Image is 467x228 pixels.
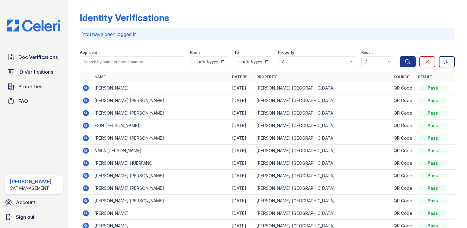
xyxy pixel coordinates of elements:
[230,157,254,170] td: [DATE]
[92,170,229,182] td: [PERSON_NAME] [PERSON_NAME]
[418,85,447,91] div: Pass
[254,107,391,120] td: [PERSON_NAME] [GEOGRAPHIC_DATA]
[230,145,254,157] td: [DATE]
[254,132,391,145] td: [PERSON_NAME] [GEOGRAPHIC_DATA]
[391,82,416,94] td: QR Code
[254,207,391,220] td: [PERSON_NAME] [GEOGRAPHIC_DATA]
[391,195,416,207] td: QR Code
[361,50,373,55] label: Result
[92,182,229,195] td: [PERSON_NAME] [PERSON_NAME]
[254,145,391,157] td: [PERSON_NAME] [GEOGRAPHIC_DATA]
[5,80,63,93] a: Properties
[2,196,65,208] a: Account
[230,94,254,107] td: [DATE]
[230,82,254,94] td: [DATE]
[92,107,229,120] td: [PERSON_NAME] [PERSON_NAME]
[391,120,416,132] td: QR Code
[80,56,185,67] input: Search by name or phone number
[391,170,416,182] td: QR Code
[94,75,105,79] a: Name
[92,82,229,94] td: [PERSON_NAME]
[18,68,53,75] span: ID Verifications
[18,97,28,105] span: FAQ
[391,107,416,120] td: QR Code
[418,160,447,166] div: Pass
[230,195,254,207] td: [DATE]
[92,207,229,220] td: [PERSON_NAME]
[10,185,52,191] div: CAF Management
[278,50,294,55] label: Property
[418,173,447,179] div: Pass
[5,51,63,63] a: Doc Verifications
[2,211,65,223] a: Sign out
[254,195,391,207] td: [PERSON_NAME] [GEOGRAPHIC_DATA]
[92,145,229,157] td: NAILA [PERSON_NAME]
[230,182,254,195] td: [DATE]
[5,95,63,107] a: FAQ
[92,132,229,145] td: [PERSON_NAME] [PERSON_NAME]
[190,50,200,55] label: From
[16,213,35,221] span: Sign out
[230,207,254,220] td: [DATE]
[16,199,35,206] span: Account
[418,185,447,191] div: Pass
[418,97,447,104] div: Pass
[230,132,254,145] td: [DATE]
[92,157,229,170] td: [PERSON_NAME] HUERFANO
[254,94,391,107] td: [PERSON_NAME] [GEOGRAPHIC_DATA]
[418,135,447,141] div: Pass
[10,178,52,185] div: [PERSON_NAME]
[254,120,391,132] td: [PERSON_NAME] [GEOGRAPHIC_DATA]
[418,198,447,204] div: Pass
[230,120,254,132] td: [DATE]
[254,82,391,94] td: [PERSON_NAME] [GEOGRAPHIC_DATA]
[92,94,229,107] td: [PERSON_NAME] [PERSON_NAME]
[418,123,447,129] div: Pass
[254,182,391,195] td: [PERSON_NAME] [GEOGRAPHIC_DATA]
[92,195,229,207] td: [PERSON_NAME] [PERSON_NAME]
[254,157,391,170] td: [PERSON_NAME] [GEOGRAPHIC_DATA]
[391,157,416,170] td: QR Code
[391,207,416,220] td: QR Code
[391,145,416,157] td: QR Code
[18,53,58,61] span: Doc Verifications
[391,132,416,145] td: QR Code
[2,20,65,31] img: CE_Logo_Blue-a8612792a0a2168367f1c8372b55b34899dd931a85d93a1a3d3e32e68fde9ad4.png
[80,12,169,23] div: Identity Verifications
[82,31,452,38] p: You have been logged in
[391,94,416,107] td: QR Code
[254,170,391,182] td: [PERSON_NAME] [GEOGRAPHIC_DATA]
[391,182,416,195] td: QR Code
[394,75,409,79] a: Source
[230,107,254,120] td: [DATE]
[234,50,239,55] label: To
[92,120,229,132] td: EXIN [PERSON_NAME]
[18,83,42,90] span: Properties
[418,148,447,154] div: Pass
[418,210,447,216] div: Pass
[418,110,447,116] div: Pass
[230,170,254,182] td: [DATE]
[80,50,97,55] label: Applicant
[418,75,432,79] a: Result
[5,66,63,78] a: ID Verifications
[232,75,247,79] a: Date ▼
[256,75,277,79] a: Property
